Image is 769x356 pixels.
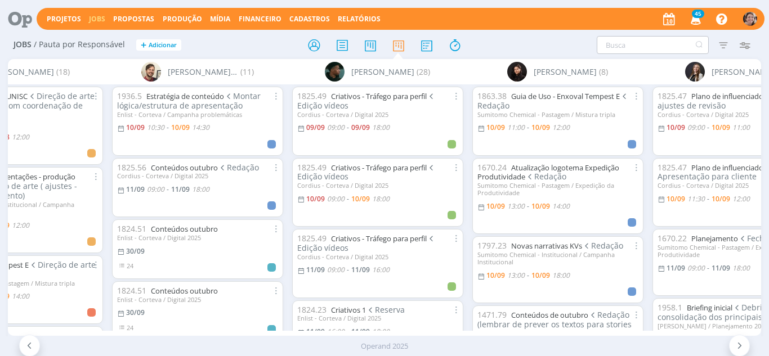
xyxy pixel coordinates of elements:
[507,271,525,280] : 13:00
[507,123,525,132] : 11:00
[141,62,161,82] img: G
[306,123,325,132] : 09/09
[12,132,29,142] : 12:00
[117,172,278,179] div: Cordius - Corteva / Digital 2025
[34,40,125,49] span: / Pauta por Responsável
[297,111,458,118] div: Cordius - Corteva / Digital 2025
[732,263,750,273] : 18:00
[117,91,142,101] span: 1936.5
[477,240,507,251] span: 1797.23
[527,124,529,131] : -
[151,286,218,296] a: Conteúdos outubro
[351,123,370,132] : 09/09
[297,91,327,101] span: 1825.49
[507,62,527,82] img: L
[683,9,707,29] button: 45
[306,265,325,274] : 11/09
[372,265,390,274] : 16:00
[477,163,619,182] a: Atualização logotema Expedição Produtividade
[372,123,390,132] : 18:00
[366,304,405,315] span: Reserva
[507,201,525,211] : 13:00
[239,14,281,24] a: Financeiro
[687,194,705,204] : 11:30
[117,223,146,234] span: 1824.51
[658,162,687,173] span: 1825.47
[117,91,261,111] span: Montar lógica/estrutura de apresentação
[486,271,505,280] : 10/09
[691,233,738,244] a: Planejamento
[117,234,278,241] div: Enlist - Corteva / Digital 2025
[240,66,254,78] span: (11)
[525,171,567,182] span: Redação
[477,111,638,118] div: Sumitomo Chemical - Pastagem / Mistura tripla
[167,186,169,193] : -
[167,124,169,131] : -
[325,62,345,82] img: K
[163,14,202,24] a: Produção
[687,123,705,132] : 09:00
[12,291,29,301] : 14:00
[743,9,758,29] button: A
[658,233,687,244] span: 1670.22
[334,15,384,24] button: Relatórios
[351,66,414,78] span: [PERSON_NAME]
[327,265,345,274] : 09:00
[151,224,218,234] a: Conteúdos outubro
[372,327,390,336] : 18:00
[477,251,638,265] div: Sumitomo Chemical - Institucional / Campanha Institucional
[486,123,505,132] : 10/09
[126,246,145,256] : 30/09
[297,233,327,244] span: 1825.49
[531,271,550,280] : 10/09
[171,123,190,132] : 10/09
[712,263,730,273] : 11/09
[597,36,709,54] input: Busca
[12,220,29,230] : 12:00
[511,241,582,251] a: Novas narrativas KVs
[89,14,105,24] a: Jobs
[117,296,278,303] div: Enlist - Corteva / Digital 2025
[687,263,705,273] : 09:00
[477,91,507,101] span: 1863.38
[477,309,632,348] span: Redação (lembrar de prever os textos para stories dos conteúdos com colaboradores - carrossel e v...
[743,12,757,26] img: A
[732,123,750,132] : 11:00
[372,194,390,204] : 18:00
[351,327,370,336] : 11/09
[207,15,234,24] button: Mídia
[43,15,84,24] button: Projetos
[47,14,81,24] a: Projetos
[477,162,507,173] span: 1670.24
[531,201,550,211] : 10/09
[56,66,70,78] span: (18)
[147,123,164,132] : 10:30
[552,201,570,211] : 14:00
[127,262,133,270] span: 24
[707,196,709,202] : -
[347,267,349,273] : -
[327,194,345,204] : 09:00
[477,182,638,196] div: Sumitomo Chemical - Pastagem / Expedição da Produtividade
[327,327,345,336] : 16:00
[707,124,709,131] : -
[338,14,381,24] a: Relatórios
[297,304,327,315] span: 1824.23
[712,194,730,204] : 10/09
[552,271,570,280] : 18:00
[692,10,704,18] span: 45
[347,196,349,202] : -
[582,240,624,251] span: Redação
[527,272,529,279] : -
[297,182,458,189] div: Cordius - Corteva / Digital 2025
[477,91,629,111] span: Redação
[658,302,682,313] span: 1958.1
[192,184,209,194] : 18:00
[712,123,730,132] : 10/09
[687,303,732,313] a: Briefing inicial
[667,123,685,132] : 10/09
[306,327,325,336] : 11/09
[297,91,436,111] span: Edição vídeos
[147,184,164,194] : 09:00
[297,253,458,260] div: Cordius - Corteva / Digital 2025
